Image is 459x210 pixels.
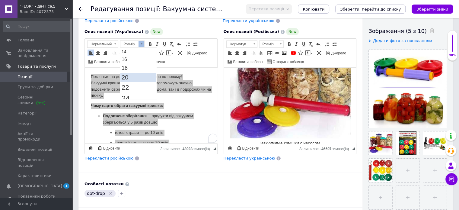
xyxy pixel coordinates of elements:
[2,36,9,44] span: 22
[416,7,448,11] i: Зберегти зміни
[290,50,297,56] a: Додати відео з YouTube
[85,68,217,143] iframe: Редактор, CA6EA511-F96A-4BB5-BAF6-E5217BAB4552
[30,72,102,78] p: твердий сир — понад 20 днів
[2,27,8,33] span: 20
[2,47,10,55] span: 24
[186,50,208,56] a: Джерело
[147,41,153,47] a: Жирний (Ctrl+B)
[304,50,313,56] a: Вставити повідомлення
[185,41,191,47] a: Вставити/видалити нумерований список
[293,41,300,47] a: Курсив (Ctrl+I)
[298,5,329,14] button: Копіювати
[18,37,34,43] span: Головна
[412,5,453,14] button: Зберегти зміни
[447,30,457,61] div: 90% Якість заповнення
[18,48,56,59] span: Замовлення та повідомлення
[234,50,241,56] a: По центру
[286,41,292,47] a: Жирний (Ctrl+B)
[18,95,56,105] span: Сезонні знижки
[18,45,114,58] p: — продукти під вакуумом зберігаються у 5 разів довше:
[250,50,257,56] a: Зменшити відступ
[2,18,8,24] span: 18
[93,60,124,65] span: Вставити шаблон
[18,46,62,50] strong: Подовжене зберігання
[260,41,278,47] span: Розмір
[368,27,447,35] div: Зображення (5 з 10)
[300,41,307,47] a: Підкреслений (Ctrl+U)
[0,35,36,45] a: 22
[18,64,56,69] span: Товари та послуги
[84,182,124,186] b: Особисті нотатки
[6,36,78,40] strong: Чому варто обрати вакуумні кришки:
[330,51,346,56] span: Джерело
[165,50,174,56] a: Вставити повідомлення
[448,53,457,57] div: 90%
[191,51,207,56] span: Джерело
[18,173,52,179] span: Характеристики
[84,29,143,34] span: Опис позиції (Українська)
[227,58,264,65] a: Вставити шаблон
[161,41,168,47] a: Підкреслений (Ctrl+U)
[18,183,62,189] span: [DEMOGRAPHIC_DATA]
[37,73,96,78] strong: Вакуумные крышки с насосом
[241,146,259,151] span: Відновити
[102,146,120,151] span: Відновити
[248,7,284,11] span: Перегляд позиції
[299,145,352,151] div: Кiлькiсть символiв
[120,41,139,47] span: Розмір
[352,147,355,150] span: Потягніть для зміни розмірів
[274,50,280,56] a: Вставити/Редагувати посилання (Ctrl+L)
[373,38,432,43] span: Додати фото за посиланням
[232,60,263,65] span: Вставити шаблон
[133,60,165,65] span: Створити таблицю
[88,50,94,56] a: По лівому краю
[257,50,264,56] a: Збільшити відступ
[18,194,56,205] span: Показники роботи компанії
[192,41,199,47] a: Вставити/видалити маркований список
[18,147,52,152] span: Видалені позиції
[6,6,126,31] p: Погляньте на домашнє консервування по-новому! Вакуумні кришки з ручним насосом допоможуть значно ...
[18,84,53,90] span: Групи та добірки
[331,41,338,47] a: Вставити/видалити маркований список
[84,156,133,160] span: Перекласти російською
[78,7,83,11] div: Повернутися назад
[224,156,275,160] span: Перекласти українською
[88,58,125,65] a: Вставити шаблон
[18,111,37,116] span: Категорії
[0,16,36,25] a: 18
[445,173,457,185] button: Чат з покупцем
[223,18,274,23] span: Перекласти українською
[227,50,233,56] a: По лівому краю
[18,121,31,126] span: Імпорт
[2,2,6,7] span: 14
[303,7,324,11] span: Копіювати
[224,29,279,34] span: Опис позиції (Російська)
[0,8,36,16] a: 16
[236,145,260,151] a: Відновити
[2,9,7,15] span: 16
[111,50,118,56] a: Зменшити відступ
[266,50,273,56] a: Таблиця
[102,50,109,56] a: По правому краю
[20,9,72,15] div: Ваш ID: 4072373
[95,50,101,56] a: По центру
[281,50,288,56] a: Зображення
[321,147,331,151] span: 46697
[315,41,321,47] a: Повернути (Ctrl+Z)
[91,5,341,13] h1: Редагування позиції: Вакуумна система консервування 9 кришок та насос
[259,40,284,48] a: Розмір
[3,21,71,32] input: Пошук
[108,191,113,196] svg: Видалити мітку
[18,131,56,142] span: Акції та промокоди
[0,46,36,57] a: 24
[158,50,165,56] a: Вставити іконку
[286,28,299,35] span: New
[272,60,304,65] span: Створити таблицю
[335,5,406,14] button: Зберегти, перейти до списку
[168,41,175,47] a: Видалити форматування
[325,50,347,56] a: Джерело
[154,41,161,47] a: Курсив (Ctrl+I)
[87,191,105,196] span: opt-drop
[18,74,32,79] span: Позиції
[0,25,36,35] a: 20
